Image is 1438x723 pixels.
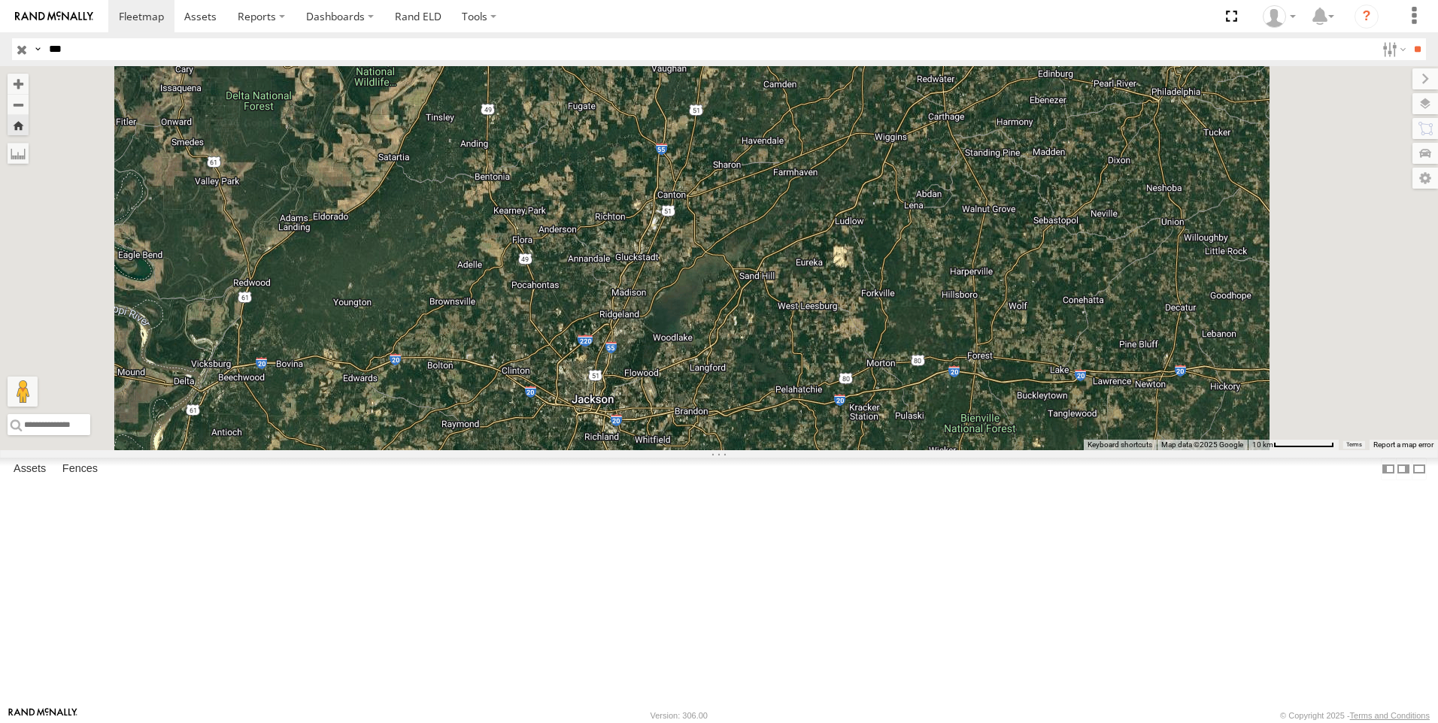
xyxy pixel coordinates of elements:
button: Zoom Home [8,115,29,135]
label: Measure [8,143,29,164]
span: 10 km [1252,440,1273,449]
span: Map data ©2025 Google [1161,440,1243,449]
button: Map Scale: 10 km per 77 pixels [1248,440,1339,450]
button: Zoom in [8,74,29,94]
a: Terms and Conditions [1350,711,1430,720]
button: Drag Pegman onto the map to open Street View [8,377,38,407]
label: Search Query [32,38,44,60]
label: Dock Summary Table to the Left [1381,458,1396,479]
a: Report a map error [1373,440,1433,449]
a: Terms (opens in new tab) [1346,442,1362,448]
label: Hide Summary Table [1412,458,1427,479]
img: rand-logo.svg [15,11,93,22]
div: Norma Casillas [1257,5,1301,28]
button: Keyboard shortcuts [1088,440,1152,450]
a: Visit our Website [8,708,77,723]
i: ? [1355,5,1379,29]
label: Fences [55,458,105,479]
label: Dock Summary Table to the Right [1396,458,1411,479]
div: © Copyright 2025 - [1280,711,1430,720]
button: Zoom out [8,94,29,115]
label: Assets [6,458,53,479]
label: Map Settings [1412,168,1438,189]
div: Version: 306.00 [651,711,708,720]
label: Search Filter Options [1376,38,1409,60]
